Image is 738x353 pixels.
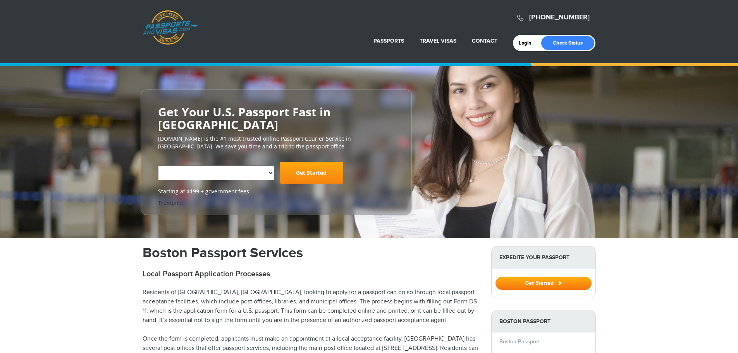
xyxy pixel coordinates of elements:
a: [PHONE_NUMBER] [529,13,590,22]
span: Starting at $199 + government fees [158,188,394,195]
a: Travel Visas [420,38,456,44]
h2: Local Passport Application Processes [143,269,480,279]
a: Boston Passport [499,338,540,345]
h2: Get Your U.S. Passport Fast in [GEOGRAPHIC_DATA] [158,105,394,131]
a: Get Started [280,162,343,184]
p: Residents of [GEOGRAPHIC_DATA], [GEOGRAPHIC_DATA], looking to apply for a passport can do so thro... [143,288,480,325]
a: Check Status [541,36,594,50]
button: Get Started [495,277,592,290]
a: Passports [373,38,404,44]
strong: Expedite Your Passport [492,246,595,269]
a: Contact [472,38,497,44]
strong: Boston Passport [492,310,595,332]
a: Passports & [DOMAIN_NAME] [143,10,198,45]
p: [DOMAIN_NAME] is the #1 most trusted online Passport Courier Service in [GEOGRAPHIC_DATA]. We sav... [158,135,394,150]
a: Login [519,40,537,46]
h1: Boston Passport Services [143,246,480,260]
a: Trustpilot [158,199,183,207]
a: Get Started [495,280,592,286]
